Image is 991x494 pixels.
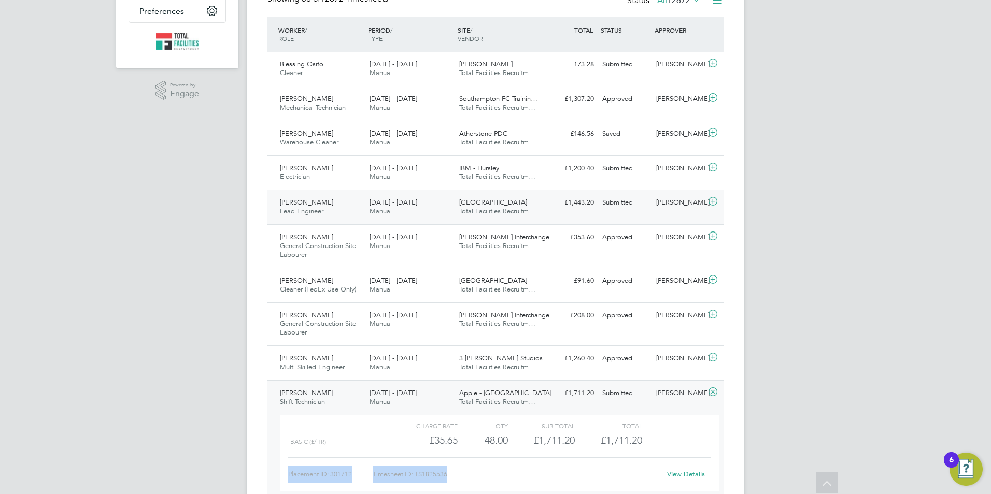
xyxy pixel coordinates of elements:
span: [GEOGRAPHIC_DATA] [459,198,527,207]
div: STATUS [598,21,652,39]
span: Manual [370,68,392,77]
span: Multi Skilled Engineer [280,362,345,371]
div: Sub Total [508,419,575,432]
span: [PERSON_NAME] [280,94,333,103]
a: Go to home page [129,33,226,50]
div: Total [575,419,642,432]
span: Atherstone PDC [459,129,507,138]
span: Manual [370,319,392,328]
div: Submitted [598,160,652,177]
div: [PERSON_NAME] [652,272,706,289]
div: £1,307.20 [544,91,598,108]
span: [PERSON_NAME] [280,198,333,207]
span: [DATE] - [DATE] [370,354,417,362]
span: [PERSON_NAME] [280,233,333,241]
span: [DATE] - [DATE] [370,94,417,103]
span: Manual [370,362,392,371]
div: [PERSON_NAME] [652,91,706,108]
div: [PERSON_NAME] [652,385,706,402]
span: TYPE [368,34,383,42]
span: TOTAL [574,26,593,34]
span: Total Facilities Recruitm… [459,241,535,250]
div: [PERSON_NAME] [652,125,706,142]
div: [PERSON_NAME] [652,350,706,367]
div: £1,443.20 [544,194,598,211]
span: Manual [370,241,392,250]
div: £91.60 [544,272,598,289]
span: [GEOGRAPHIC_DATA] [459,276,527,285]
span: Total Facilities Recruitm… [459,172,535,181]
span: [PERSON_NAME] [280,354,333,362]
span: / [305,26,307,34]
span: Cleaner [280,68,303,77]
div: [PERSON_NAME] [652,307,706,324]
div: PERIOD [365,21,455,48]
div: Charge rate [391,419,458,432]
div: £1,711.20 [508,432,575,449]
span: Total Facilities Recruitm… [459,207,535,215]
div: £1,260.40 [544,350,598,367]
div: £73.28 [544,56,598,73]
span: Shift Technician [280,397,325,406]
span: [DATE] - [DATE] [370,164,417,172]
div: Approved [598,350,652,367]
div: 6 [949,460,954,473]
span: General Construction Site Labourer [280,319,356,337]
span: Lead Engineer [280,207,323,215]
span: [DATE] - [DATE] [370,388,417,397]
span: Southampton FC Trainin… [459,94,537,103]
span: Total Facilities Recruitm… [459,103,535,112]
span: [PERSON_NAME] [280,388,333,397]
span: [PERSON_NAME] [280,129,333,138]
span: Total Facilities Recruitm… [459,397,535,406]
div: Timesheet ID: TS1825536 [373,466,660,483]
div: £146.56 [544,125,598,142]
span: [DATE] - [DATE] [370,60,417,68]
span: £1,711.20 [601,434,642,446]
span: ROLE [278,34,294,42]
span: Manual [370,172,392,181]
span: [DATE] - [DATE] [370,311,417,319]
span: Manual [370,397,392,406]
span: [DATE] - [DATE] [370,276,417,285]
a: View Details [667,470,705,478]
span: VENDOR [458,34,483,42]
img: tfrecruitment-logo-retina.png [156,33,199,50]
div: Submitted [598,194,652,211]
div: Submitted [598,385,652,402]
span: Apple - [GEOGRAPHIC_DATA] [459,388,551,397]
span: [DATE] - [DATE] [370,233,417,241]
span: 3 [PERSON_NAME] Studios [459,354,543,362]
span: [PERSON_NAME] [280,276,333,285]
div: Approved [598,272,652,289]
div: £1,711.20 [544,385,598,402]
span: Total Facilities Recruitm… [459,362,535,371]
span: IBM - Hursley [459,164,499,172]
span: [PERSON_NAME] [280,311,333,319]
span: Manual [370,103,392,112]
div: APPROVER [652,21,706,39]
span: / [390,26,392,34]
div: Submitted [598,56,652,73]
span: Engage [170,90,199,98]
div: £208.00 [544,307,598,324]
div: Approved [598,91,652,108]
span: Total Facilities Recruitm… [459,68,535,77]
span: [DATE] - [DATE] [370,129,417,138]
a: Powered byEngage [155,81,200,100]
span: [PERSON_NAME] [280,164,333,172]
span: Electrician [280,172,310,181]
div: [PERSON_NAME] [652,56,706,73]
div: £353.60 [544,229,598,246]
span: Warehouse Cleaner [280,138,338,147]
div: £1,200.40 [544,160,598,177]
span: Manual [370,285,392,294]
span: Manual [370,207,392,215]
span: Total Facilities Recruitm… [459,285,535,294]
div: [PERSON_NAME] [652,229,706,246]
div: 48.00 [458,432,508,449]
span: Mechanical Technician [280,103,346,112]
button: Open Resource Center, 6 new notifications [950,453,983,486]
div: £35.65 [391,432,458,449]
span: Total Facilities Recruitm… [459,138,535,147]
